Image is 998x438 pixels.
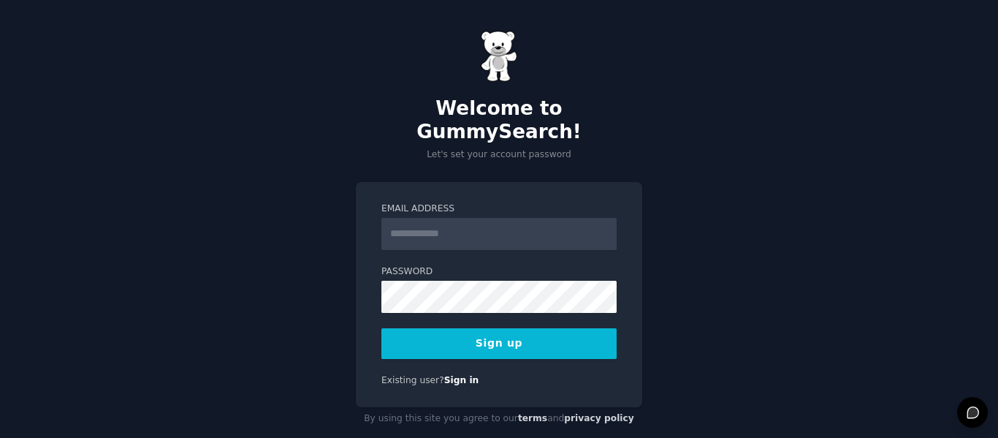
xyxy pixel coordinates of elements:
[481,31,517,82] img: Gummy Bear
[381,265,617,279] label: Password
[381,375,444,385] span: Existing user?
[381,328,617,359] button: Sign up
[356,407,642,431] div: By using this site you agree to our and
[444,375,479,385] a: Sign in
[356,148,642,162] p: Let's set your account password
[518,413,547,423] a: terms
[381,203,617,216] label: Email Address
[564,413,634,423] a: privacy policy
[356,97,642,143] h2: Welcome to GummySearch!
